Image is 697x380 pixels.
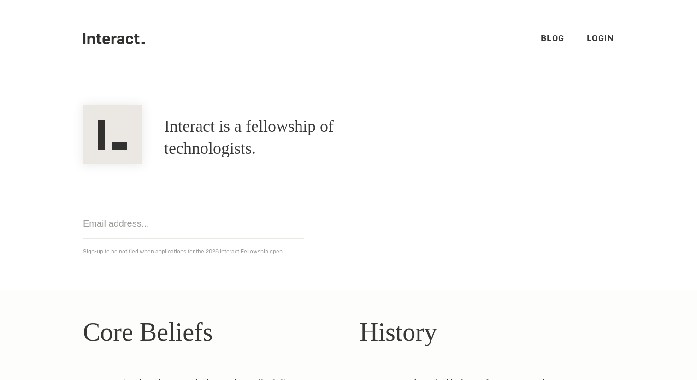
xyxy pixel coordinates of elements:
h2: History [360,313,614,351]
a: Blog [541,33,565,43]
a: Login [587,33,614,43]
h2: Core Beliefs [83,313,337,351]
h1: Interact is a fellowship of technologists. [164,115,413,160]
input: Email address... [83,209,304,239]
p: Sign-up to be notified when applications for the 2026 Interact Fellowship open. [83,246,614,257]
img: Interact Logo [83,105,142,164]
